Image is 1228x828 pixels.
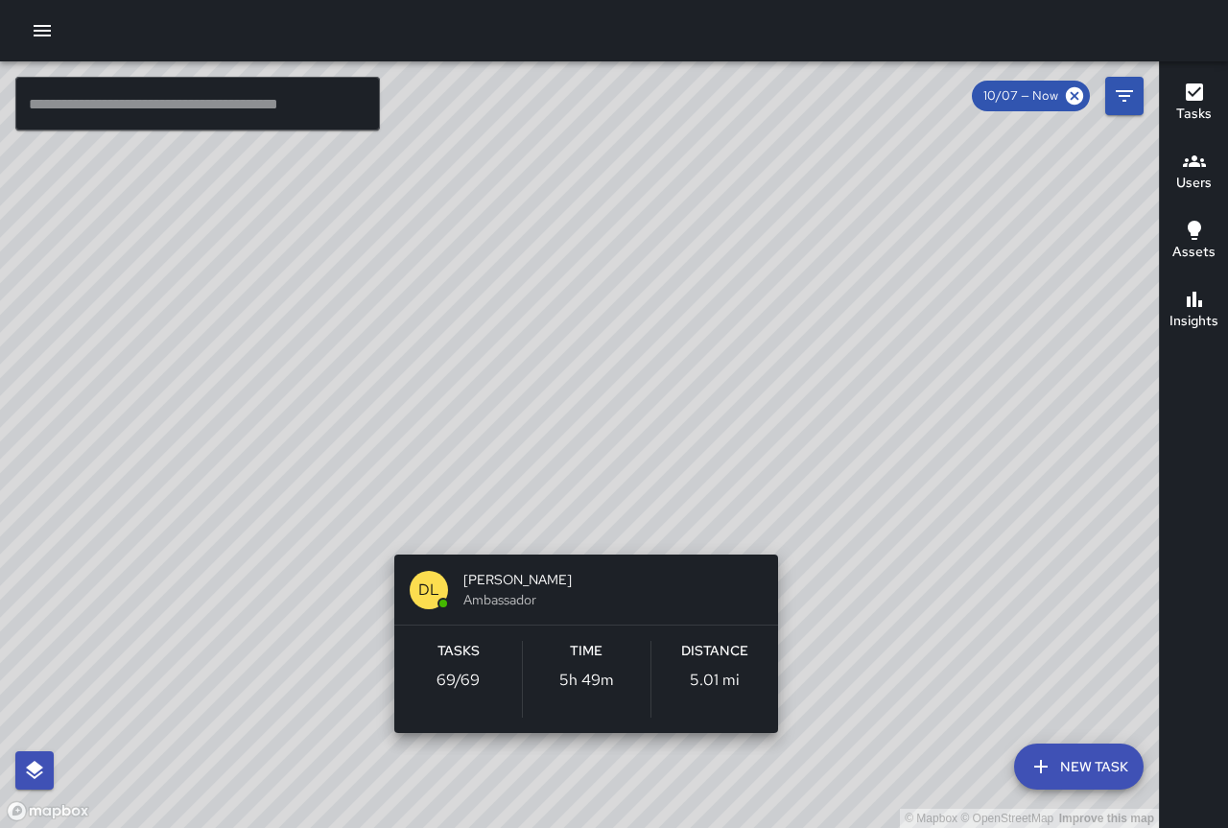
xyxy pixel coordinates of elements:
[1172,242,1216,263] h6: Assets
[1176,104,1212,125] h6: Tasks
[559,669,614,692] p: 5h 49m
[570,641,602,662] h6: Time
[1105,77,1144,115] button: Filters
[437,641,480,662] h6: Tasks
[681,641,748,662] h6: Distance
[1014,744,1144,790] button: New Task
[1169,311,1218,332] h6: Insights
[463,570,763,589] span: [PERSON_NAME]
[418,579,439,602] p: DL
[394,555,778,732] button: DL[PERSON_NAME]AmbassadorTasks69/69Time5h 49mDistance5.01 mi
[463,590,763,609] span: Ambassador
[690,669,740,692] p: 5.01 mi
[1160,207,1228,276] button: Assets
[437,669,480,692] p: 69 / 69
[1160,276,1228,345] button: Insights
[972,81,1090,111] div: 10/07 — Now
[972,86,1070,106] span: 10/07 — Now
[1176,173,1212,194] h6: Users
[1160,138,1228,207] button: Users
[1160,69,1228,138] button: Tasks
